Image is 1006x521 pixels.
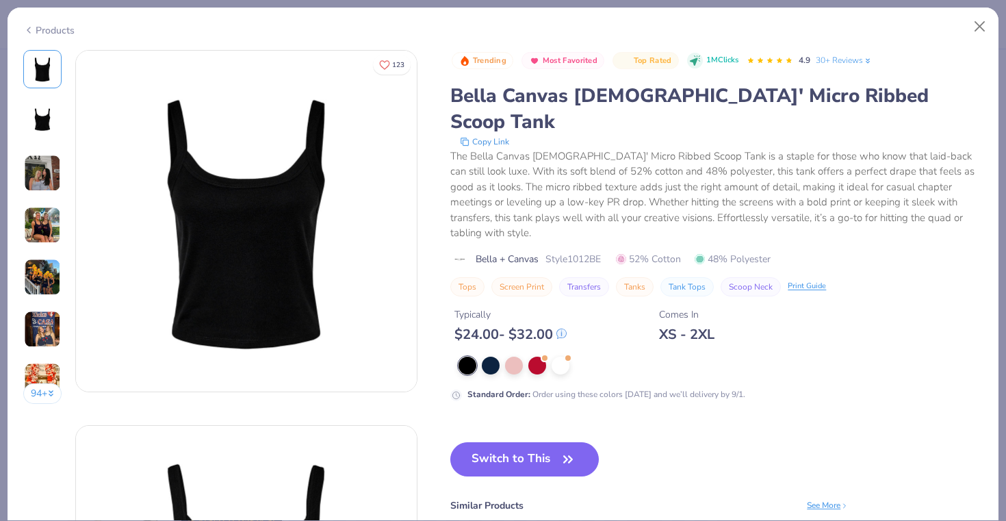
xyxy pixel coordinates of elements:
[659,326,714,343] div: XS - 2XL
[659,307,714,322] div: Comes In
[24,155,61,192] img: User generated content
[799,55,810,66] span: 4.9
[76,51,417,392] img: Front
[543,57,597,64] span: Most Favorited
[634,57,672,64] span: Top Rated
[616,252,681,266] span: 52% Cotton
[476,252,539,266] span: Bella + Canvas
[616,277,654,296] button: Tanks
[392,62,404,68] span: 123
[459,55,470,66] img: Trending sort
[559,277,609,296] button: Transfers
[695,252,771,266] span: 48% Polyester
[788,281,826,292] div: Print Guide
[26,105,59,138] img: Back
[450,83,983,135] div: Bella Canvas [DEMOGRAPHIC_DATA]' Micro Ribbed Scoop Tank
[450,442,599,476] button: Switch to This
[456,135,513,149] button: copy to clipboard
[24,311,61,348] img: User generated content
[529,55,540,66] img: Most Favorited sort
[967,14,993,40] button: Close
[23,23,75,38] div: Products
[491,277,552,296] button: Screen Print
[807,499,849,511] div: See More
[24,207,61,244] img: User generated content
[454,326,567,343] div: $ 24.00 - $ 32.00
[473,57,506,64] span: Trending
[373,55,411,75] button: Like
[26,53,59,86] img: Front
[24,363,61,400] img: User generated content
[450,498,524,513] div: Similar Products
[816,54,873,66] a: 30+ Reviews
[467,389,530,400] strong: Standard Order :
[24,259,61,296] img: User generated content
[706,55,738,66] span: 1M Clicks
[620,55,631,66] img: Top Rated sort
[450,149,983,241] div: The Bella Canvas [DEMOGRAPHIC_DATA]' Micro Ribbed Scoop Tank is a staple for those who know that ...
[23,383,62,404] button: 94+
[545,252,601,266] span: Style 1012BE
[467,388,745,401] div: Order using these colors [DATE] and we’ll delivery by 9/1.
[521,52,604,70] button: Badge Button
[450,254,469,265] img: brand logo
[612,52,678,70] button: Badge Button
[452,52,513,70] button: Badge Button
[660,277,714,296] button: Tank Tops
[454,307,567,322] div: Typically
[747,50,793,72] div: 4.9 Stars
[450,277,485,296] button: Tops
[721,277,781,296] button: Scoop Neck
